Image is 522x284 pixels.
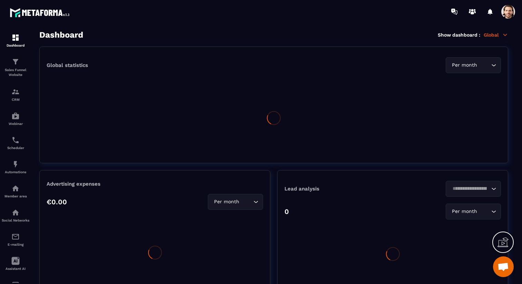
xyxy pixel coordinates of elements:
[47,62,88,68] p: Global statistics
[2,43,29,47] p: Dashboard
[10,6,72,19] img: logo
[11,136,20,144] img: scheduler
[11,58,20,66] img: formation
[212,198,241,206] span: Per month
[2,170,29,174] p: Automations
[2,267,29,271] p: Assistant AI
[2,155,29,179] a: automationsautomationsAutomations
[241,198,252,206] input: Search for option
[284,186,393,192] p: Lead analysis
[11,112,20,120] img: automations
[450,208,478,215] span: Per month
[450,185,490,193] input: Search for option
[2,52,29,82] a: formationformationSales Funnel Website
[2,218,29,222] p: Social Networks
[2,68,29,77] p: Sales Funnel Website
[478,61,490,69] input: Search for option
[2,194,29,198] p: Member area
[446,204,501,219] div: Search for option
[47,198,67,206] p: €0.00
[493,256,514,277] div: Ouvrir le chat
[2,131,29,155] a: schedulerschedulerScheduler
[11,233,20,241] img: email
[11,184,20,193] img: automations
[446,57,501,73] div: Search for option
[11,160,20,168] img: automations
[478,208,490,215] input: Search for option
[450,61,478,69] span: Per month
[2,203,29,227] a: social-networksocial-networkSocial Networks
[2,146,29,150] p: Scheduler
[284,207,289,216] p: 0
[438,32,480,38] p: Show dashboard :
[2,179,29,203] a: automationsautomationsMember area
[11,33,20,42] img: formation
[2,227,29,252] a: emailemailE-mailing
[2,252,29,276] a: Assistant AI
[39,30,83,40] h3: Dashboard
[2,98,29,101] p: CRM
[484,32,508,38] p: Global
[47,181,263,187] p: Advertising expenses
[2,243,29,246] p: E-mailing
[446,181,501,197] div: Search for option
[2,82,29,107] a: formationformationCRM
[11,88,20,96] img: formation
[11,208,20,217] img: social-network
[2,122,29,126] p: Webinar
[208,194,263,210] div: Search for option
[2,107,29,131] a: automationsautomationsWebinar
[2,28,29,52] a: formationformationDashboard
